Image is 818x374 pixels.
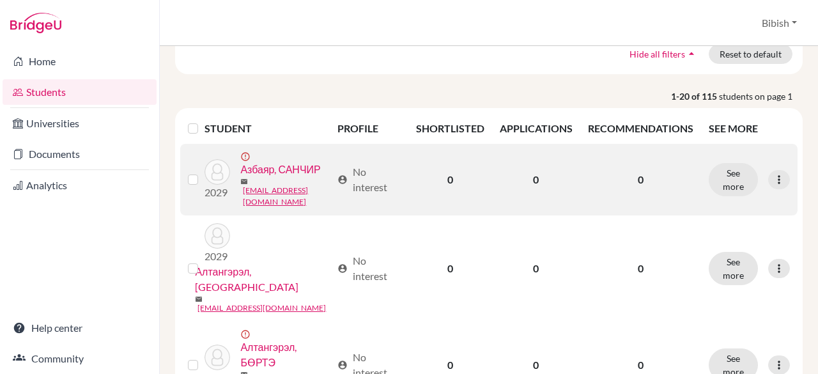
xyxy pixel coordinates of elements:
[756,11,803,35] button: Bibish
[3,111,157,136] a: Universities
[195,295,203,303] span: mail
[709,44,792,64] button: Reset to default
[337,263,348,274] span: account_circle
[337,175,348,185] span: account_circle
[492,215,580,322] td: 0
[492,113,580,144] th: APPLICATIONS
[709,252,758,285] button: See more
[588,357,693,373] p: 0
[3,173,157,198] a: Analytics
[3,315,157,341] a: Help center
[330,113,408,144] th: PROFILE
[701,113,798,144] th: SEE MORE
[197,302,326,314] a: [EMAIL_ADDRESS][DOMAIN_NAME]
[240,178,248,185] span: mail
[240,162,320,177] a: Азбаяр, САНЧИР
[671,90,719,103] strong: 1-20 of 115
[3,79,157,105] a: Students
[204,223,230,249] img: Алтангэрэл, АЗБАЯР
[204,345,230,370] img: Алтангэрэл, БӨРТЭ
[240,152,253,162] span: error_outline
[204,159,230,185] img: Азбаяр, САНЧИР
[3,141,157,167] a: Documents
[685,47,698,60] i: arrow_drop_up
[629,49,685,59] span: Hide all filters
[580,113,701,144] th: RECOMMENDATIONS
[240,339,331,370] a: Алтангэрэл, БӨРТЭ
[240,329,253,339] span: error_outline
[588,172,693,187] p: 0
[195,264,331,295] a: Алтангэрэл, [GEOGRAPHIC_DATA]
[204,249,230,264] p: 2029
[3,346,157,371] a: Community
[492,144,580,215] td: 0
[243,185,331,208] a: [EMAIL_ADDRESS][DOMAIN_NAME]
[588,261,693,276] p: 0
[204,185,230,200] p: 2029
[709,163,758,196] button: See more
[337,360,348,370] span: account_circle
[619,44,709,64] button: Hide all filtersarrow_drop_up
[204,113,329,144] th: STUDENT
[719,90,803,103] span: students on page 1
[408,144,492,215] td: 0
[3,49,157,74] a: Home
[408,113,492,144] th: SHORTLISTED
[408,215,492,322] td: 0
[10,13,61,33] img: Bridge-U
[337,253,401,284] div: No interest
[337,164,401,195] div: No interest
